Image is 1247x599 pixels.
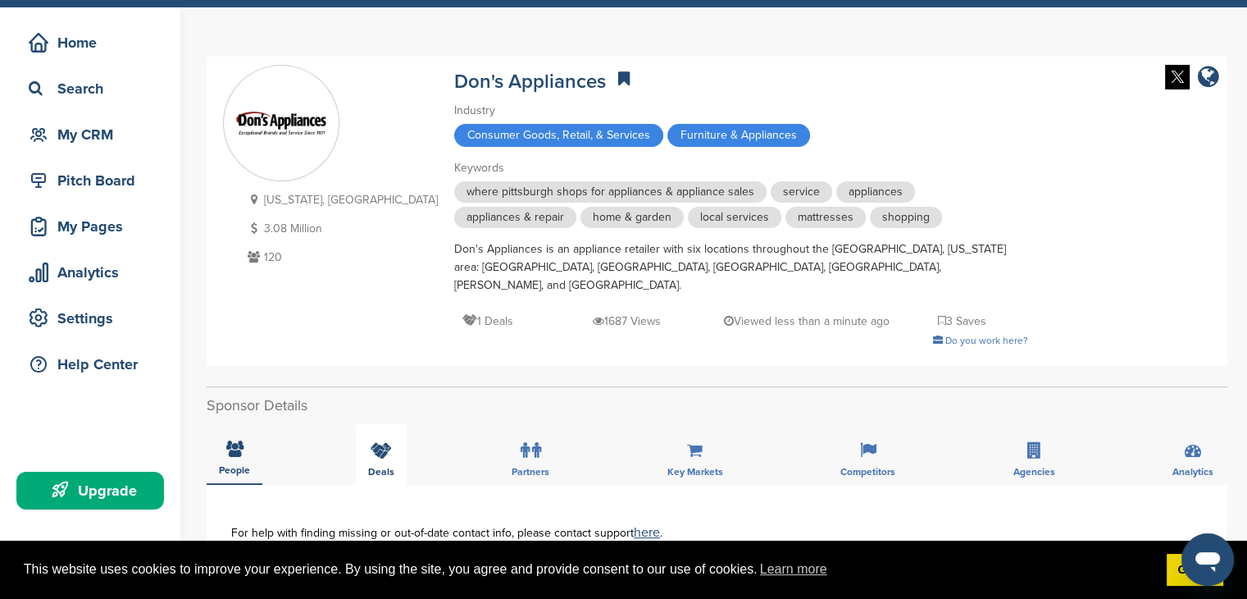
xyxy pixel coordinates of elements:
[724,311,890,332] p: Viewed less than a minute ago
[840,467,895,477] span: Competitors
[243,247,438,267] p: 120
[207,395,1227,417] h2: Sponsor Details
[454,207,576,228] span: appliances & repair
[25,212,164,241] div: My Pages
[16,254,164,291] a: Analytics
[1167,554,1223,587] a: dismiss cookie message
[224,112,339,135] img: Sponsorpitch & Don's Appliances
[667,467,723,477] span: Key Markets
[25,120,164,149] div: My CRM
[454,124,663,147] span: Consumer Goods, Retail, & Services
[580,207,684,228] span: home & garden
[16,70,164,107] a: Search
[25,350,164,379] div: Help Center
[16,162,164,199] a: Pitch Board
[16,472,164,510] a: Upgrade
[688,207,781,228] span: local services
[25,74,164,103] div: Search
[1165,65,1190,89] img: Twitter white
[1172,467,1213,477] span: Analytics
[231,526,1203,539] div: For help with finding missing or out-of-date contact info, please contact support .
[25,258,164,287] div: Analytics
[368,467,394,477] span: Deals
[454,70,606,94] a: Don's Appliances
[667,124,810,147] span: Furniture & Appliances
[219,465,250,475] span: People
[24,557,1154,582] span: This website uses cookies to improve your experience. By using the site, you agree and provide co...
[462,311,513,332] p: 1 Deals
[16,299,164,337] a: Settings
[25,304,164,333] div: Settings
[25,28,164,57] div: Home
[512,467,549,477] span: Partners
[454,159,1028,177] div: Keywords
[771,181,832,203] span: service
[454,240,1028,295] div: Don's Appliances is an appliance retailer with six locations throughout the [GEOGRAPHIC_DATA], [U...
[454,102,1028,120] div: Industry
[454,181,767,203] span: where pittsburgh shops for appliances & appliance sales
[1013,467,1055,477] span: Agencies
[16,116,164,153] a: My CRM
[836,181,915,203] span: appliances
[16,24,164,62] a: Home
[758,557,830,582] a: learn more about cookies
[1181,533,1234,586] iframe: Button to launch messaging window
[593,311,661,332] p: 1687 Views
[938,311,986,332] p: 3 Saves
[25,166,164,195] div: Pitch Board
[16,208,164,245] a: My Pages
[1198,65,1219,92] a: company link
[243,190,438,210] p: [US_STATE], [GEOGRAPHIC_DATA]
[945,335,1028,346] span: Do you work here?
[634,524,660,541] a: here
[933,335,1028,346] a: Do you work here?
[16,345,164,383] a: Help Center
[785,207,866,228] span: mattresses
[25,476,164,505] div: Upgrade
[870,207,942,228] span: shopping
[243,218,438,239] p: 3.08 Million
